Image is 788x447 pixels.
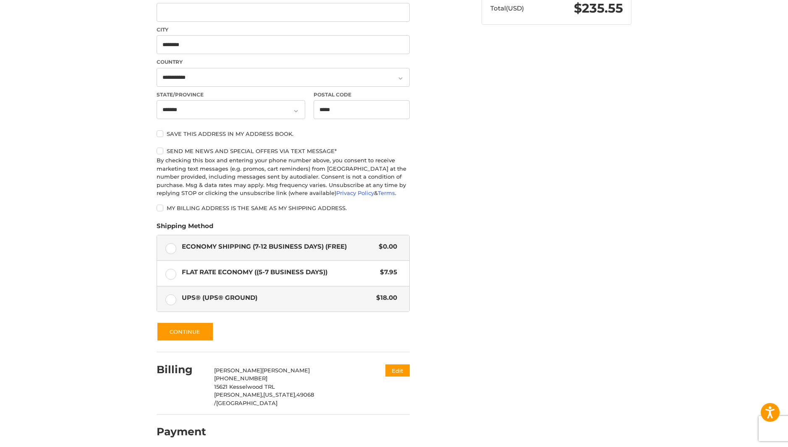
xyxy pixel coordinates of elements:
[182,293,372,303] span: UPS® (UPS® Ground)
[182,242,375,252] span: Economy Shipping (7-12 Business Days) (Free)
[216,400,278,406] span: [GEOGRAPHIC_DATA]
[378,190,395,196] a: Terms
[157,221,213,235] legend: Shipping Method
[214,391,263,398] span: [PERSON_NAME],
[336,190,374,196] a: Privacy Policy
[157,205,410,211] label: My billing address is the same as my shipping address.
[385,364,410,377] button: Edit
[182,268,376,277] span: Flat Rate Economy ((5-7 Business Days))
[157,156,410,198] div: By checking this box and entering your phone number above, you consent to receive marketing text ...
[157,363,206,376] h2: Billing
[157,322,214,341] button: Continue
[262,367,310,374] span: [PERSON_NAME]
[157,26,410,34] label: City
[214,383,275,390] span: 15621 Kesselwood TRL
[263,391,296,398] span: [US_STATE],
[157,148,410,154] label: Send me news and special offers via text message*
[372,293,397,303] span: $18.00
[157,91,305,99] label: State/Province
[374,242,397,252] span: $0.00
[157,58,410,66] label: Country
[314,91,410,99] label: Postal Code
[157,425,206,438] h2: Payment
[574,0,623,16] span: $235.55
[490,4,524,12] span: Total (USD)
[376,268,397,277] span: $7.95
[157,130,410,137] label: Save this address in my address book.
[214,375,267,382] span: [PHONE_NUMBER]
[214,367,262,374] span: [PERSON_NAME]
[214,391,314,406] span: 49068 /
